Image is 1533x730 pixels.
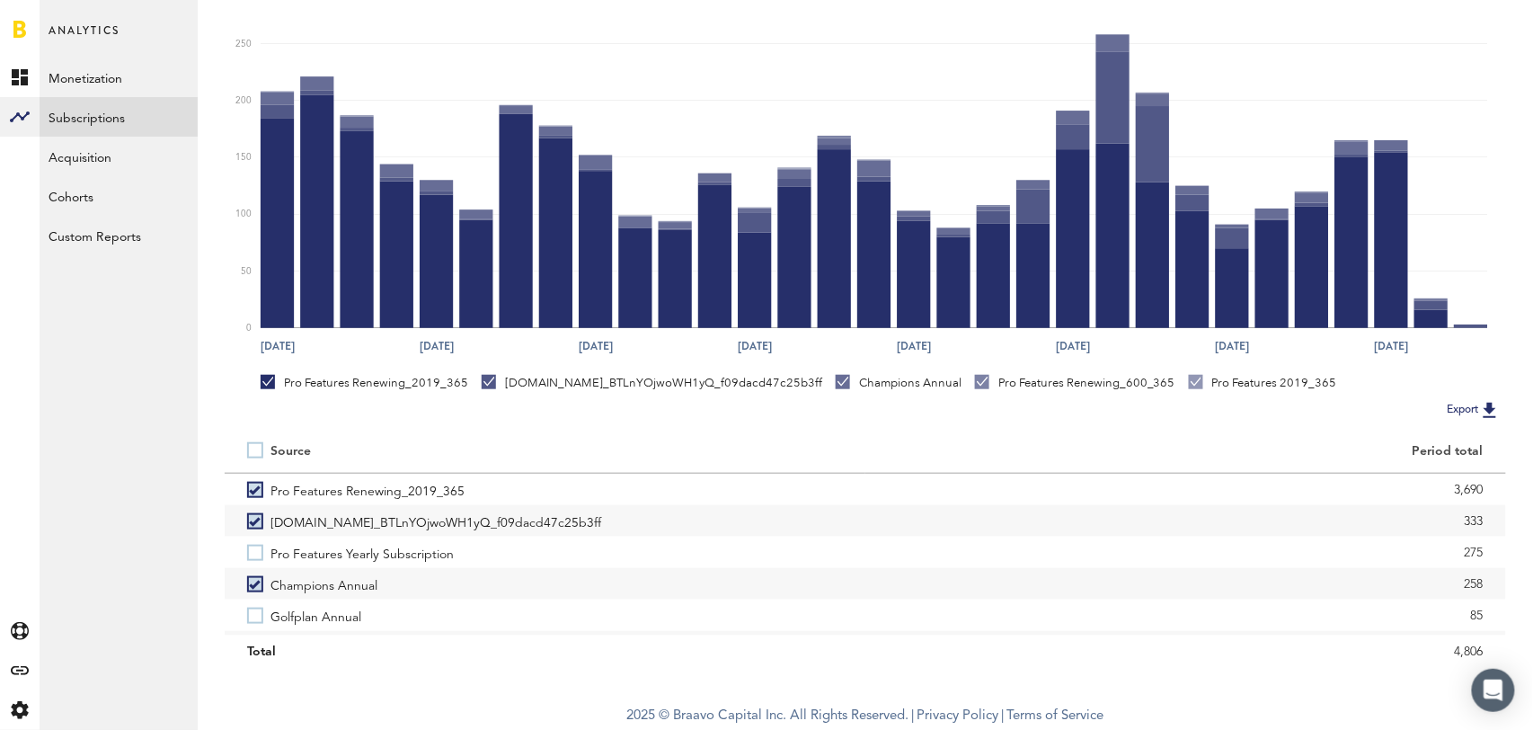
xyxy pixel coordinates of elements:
[40,58,198,97] a: Monetization
[482,375,822,391] div: [DOMAIN_NAME]_BTLnYOjwoWH1yQ_f09dacd47c25b3ff
[261,339,295,355] text: [DATE]
[270,537,454,568] span: Pro Features Yearly Subscription
[270,444,311,459] div: Source
[40,97,198,137] a: Subscriptions
[627,703,909,730] span: 2025 © Braavo Capital Inc. All Rights Reserved.
[579,339,613,355] text: [DATE]
[975,375,1175,391] div: Pro Features Renewing_600_365
[1442,398,1506,422] button: Export
[235,153,252,162] text: 150
[888,444,1484,459] div: Period total
[1215,339,1249,355] text: [DATE]
[40,216,198,255] a: Custom Reports
[888,571,1484,598] div: 258
[888,539,1484,566] div: 275
[247,638,843,665] div: Total
[1472,669,1515,712] div: Open Intercom Messenger
[261,375,468,391] div: Pro Features Renewing_2019_365
[836,375,961,391] div: Champions Annual
[40,176,198,216] a: Cohorts
[270,505,601,537] span: [DOMAIN_NAME]_BTLnYOjwoWH1yQ_f09dacd47c25b3ff
[270,600,361,631] span: Golfplan Annual
[270,474,465,505] span: Pro Features Renewing_2019_365
[241,267,252,276] text: 50
[246,324,252,333] text: 0
[270,568,377,600] span: Champions Annual
[888,638,1484,665] div: 4,806
[738,339,772,355] text: [DATE]
[1479,399,1501,421] img: Export
[270,631,351,663] span: Classic Annual
[40,137,198,176] a: Acquisition
[888,508,1484,535] div: 333
[1189,375,1337,391] div: Pro Features 2019_365
[888,476,1484,503] div: 3,690
[420,339,454,355] text: [DATE]
[888,634,1484,661] div: 47
[235,40,252,49] text: 250
[897,339,931,355] text: [DATE]
[917,709,999,723] a: Privacy Policy
[235,96,252,105] text: 200
[1007,709,1104,723] a: Terms of Service
[235,210,252,219] text: 100
[49,20,120,58] span: Analytics
[1056,339,1090,355] text: [DATE]
[38,13,102,29] span: Support
[1374,339,1408,355] text: [DATE]
[888,602,1484,629] div: 85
